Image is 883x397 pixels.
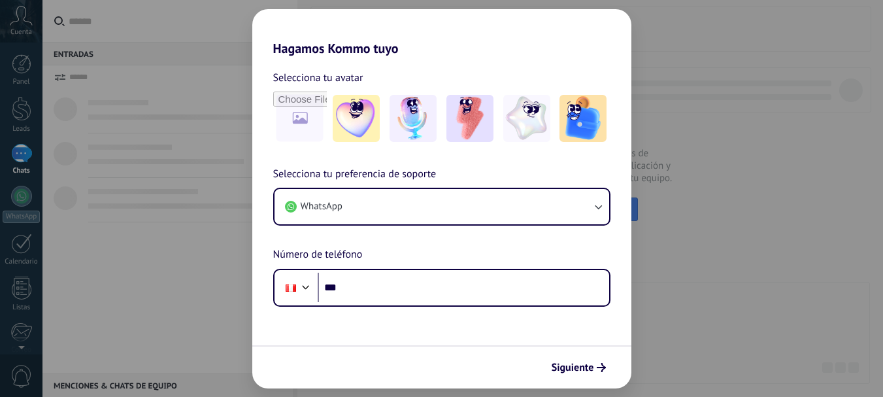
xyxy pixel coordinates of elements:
img: -5.jpeg [559,95,607,142]
img: -1.jpeg [333,95,380,142]
span: Selecciona tu preferencia de soporte [273,166,437,183]
button: Siguiente [546,356,612,379]
span: Siguiente [552,363,594,372]
span: WhatsApp [301,200,342,213]
img: -2.jpeg [390,95,437,142]
span: Número de teléfono [273,247,363,264]
h2: Hagamos Kommo tuyo [252,9,631,56]
button: WhatsApp [275,189,609,224]
img: -4.jpeg [503,95,550,142]
span: Selecciona tu avatar [273,69,363,86]
img: -3.jpeg [446,95,493,142]
div: Peru: + 51 [278,274,303,302]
